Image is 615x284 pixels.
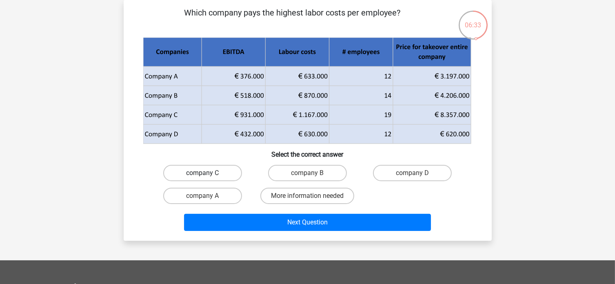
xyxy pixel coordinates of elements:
label: company D [373,165,452,181]
label: company C [163,165,242,181]
label: company A [163,188,242,204]
label: company B [268,165,347,181]
label: More information needed [260,188,354,204]
h6: Select the correct answer [137,144,479,158]
button: Next Question [184,214,431,231]
p: Which company pays the highest labor costs per employee? [137,7,448,31]
div: 06:33 [458,10,488,30]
